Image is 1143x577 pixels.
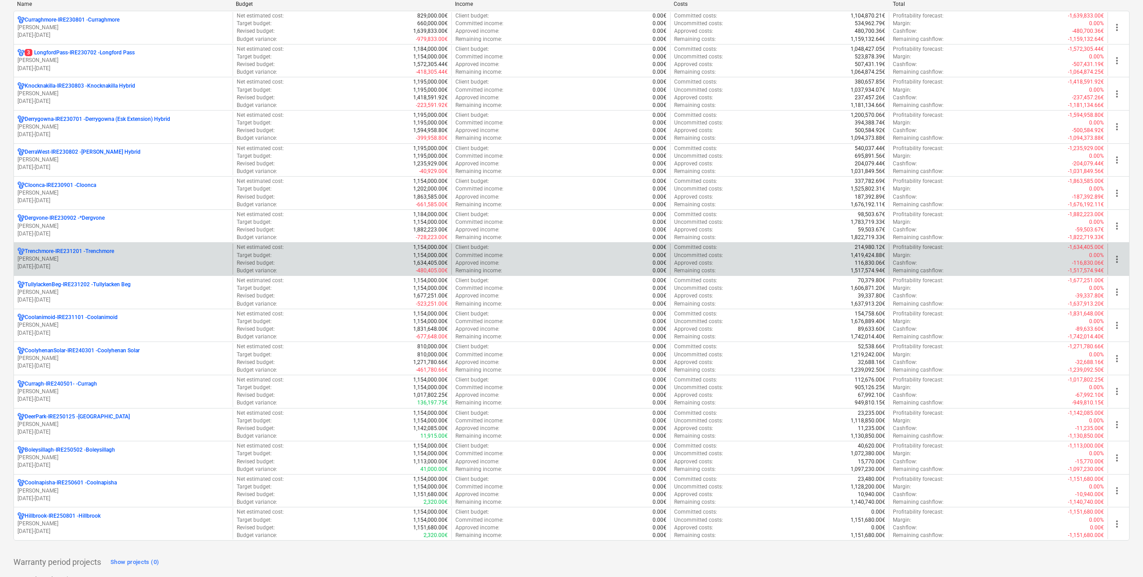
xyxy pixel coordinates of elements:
[18,314,25,321] div: Project has multi currencies enabled
[455,111,489,119] p: Client budget :
[1089,185,1104,193] p: 0.00%
[653,152,666,160] p: 0.00€
[1072,193,1104,201] p: -187,392.89€
[413,160,448,168] p: 1,235,929.00€
[653,134,666,142] p: 0.00€
[1068,134,1104,142] p: -1,094,373.88€
[18,123,229,131] p: [PERSON_NAME]
[674,36,716,43] p: Remaining costs :
[893,94,917,102] p: Cashflow :
[18,115,229,138] div: Derrygowna-IRE230701 -Derrygowna (Esk Extension) Hybrid[PERSON_NAME][DATE]-[DATE]
[237,168,277,175] p: Budget variance :
[18,446,229,469] div: Boleysillagh-IRE250502 -Boleysillagh[PERSON_NAME][DATE]-[DATE]
[455,201,502,209] p: Remaining income :
[110,557,159,568] div: Show projects (0)
[237,119,272,127] p: Target budget :
[17,1,229,7] div: Name
[25,512,101,520] p: Hillbrook-IRE250801 - Hillbrook
[1112,254,1122,265] span: more_vert
[1089,20,1104,27] p: 0.00%
[653,127,666,134] p: 0.00€
[18,395,229,403] p: [DATE] - [DATE]
[18,16,229,39] div: Curraghmore-IRE230801 -Curraghmore[PERSON_NAME][DATE]-[DATE]
[455,61,499,68] p: Approved income :
[674,102,716,109] p: Remaining costs :
[855,78,885,86] p: 380,657.85€
[18,329,229,337] p: [DATE] - [DATE]
[18,182,229,204] div: Cloonca-IRE230901 -Cloonca[PERSON_NAME][DATE]-[DATE]
[893,185,911,193] p: Margin :
[18,380,25,388] div: Project has multi currencies enabled
[1112,22,1122,33] span: more_vert
[18,214,229,237] div: Dergvone-IRE230902 -*Dergvone[PERSON_NAME][DATE]-[DATE]
[1089,53,1104,61] p: 0.00%
[455,168,502,175] p: Remaining income :
[653,193,666,201] p: 0.00€
[653,111,666,119] p: 0.00€
[18,314,229,337] div: Coolanimoid-IRE231101 -Coolanimoid[PERSON_NAME][DATE]-[DATE]
[18,512,229,535] div: Hillbrook-IRE250801 -Hillbrook[PERSON_NAME][DATE]-[DATE]
[416,36,448,43] p: -979,833.00€
[237,86,272,94] p: Target budget :
[416,201,448,209] p: -661,585.00€
[18,421,229,428] p: [PERSON_NAME]
[653,20,666,27] p: 0.00€
[653,45,666,53] p: 0.00€
[653,36,666,43] p: 0.00€
[1112,386,1122,397] span: more_vert
[1089,86,1104,94] p: 0.00%
[893,61,917,68] p: Cashflow :
[18,230,229,238] p: [DATE] - [DATE]
[419,168,448,175] p: -40,929.00€
[237,134,277,142] p: Budget variance :
[893,53,911,61] p: Margin :
[1068,168,1104,175] p: -1,031,849.56€
[1112,121,1122,132] span: more_vert
[25,446,115,454] p: Boleysillagh-IRE250502 - Boleysillagh
[25,115,170,123] p: Derrygowna-IRE230701 - Derrygowna (Esk Extension) Hybrid
[855,20,885,27] p: 534,962.79€
[455,20,503,27] p: Committed income :
[674,134,716,142] p: Remaining costs :
[18,65,229,72] p: [DATE] - [DATE]
[18,388,229,395] p: [PERSON_NAME]
[653,178,666,185] p: 0.00€
[237,201,277,209] p: Budget variance :
[1068,12,1104,20] p: -1,639,833.00€
[25,49,135,57] p: LongfordPass-IRE230702 - Longford Pass
[893,20,911,27] p: Margin :
[18,296,229,304] p: [DATE] - [DATE]
[18,413,229,436] div: DeerPark-IRE250125 -[GEOGRAPHIC_DATA][PERSON_NAME][DATE]-[DATE]
[18,362,229,370] p: [DATE] - [DATE]
[893,36,944,43] p: Remaining cashflow :
[455,178,489,185] p: Client budget :
[1072,61,1104,68] p: -507,431.19€
[413,45,448,53] p: 1,184,000.00€
[455,94,499,102] p: Approved income :
[674,111,717,119] p: Committed costs :
[25,347,140,355] p: CoolyhenanSolar-IRE240301 - Coolyhenan Solar
[1112,221,1122,231] span: more_vert
[18,24,229,31] p: [PERSON_NAME]
[413,78,448,86] p: 1,195,000.00€
[674,145,717,152] p: Committed costs :
[855,193,885,201] p: 187,392.89€
[416,68,448,76] p: -418,305.44€
[674,53,723,61] p: Uncommitted costs :
[1068,68,1104,76] p: -1,064,874.25€
[25,248,114,255] p: Trenchmore-IRE231201 - Trenchmore
[18,182,25,189] div: Project has multi currencies enabled
[1112,519,1122,529] span: more_vert
[237,45,284,53] p: Net estimated cost :
[237,111,284,119] p: Net estimated cost :
[18,131,229,138] p: [DATE] - [DATE]
[416,102,448,109] p: -223,591.92€
[18,189,229,197] p: [PERSON_NAME]
[893,86,911,94] p: Margin :
[1072,160,1104,168] p: -204,079.44€
[1072,27,1104,35] p: -480,700.36€
[413,193,448,201] p: 1,863,585.00€
[1112,453,1122,463] span: more_vert
[413,86,448,94] p: 1,195,000.00€
[1068,178,1104,185] p: -1,863,585.00€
